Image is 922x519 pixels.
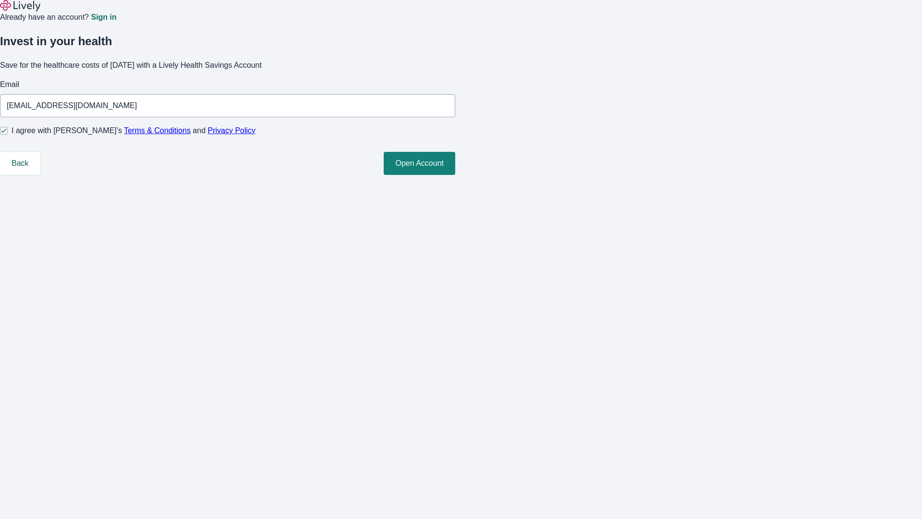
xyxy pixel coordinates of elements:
a: Privacy Policy [208,126,256,135]
a: Terms & Conditions [124,126,191,135]
a: Sign in [91,13,116,21]
span: I agree with [PERSON_NAME]’s and [12,125,255,136]
button: Open Account [384,152,455,175]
